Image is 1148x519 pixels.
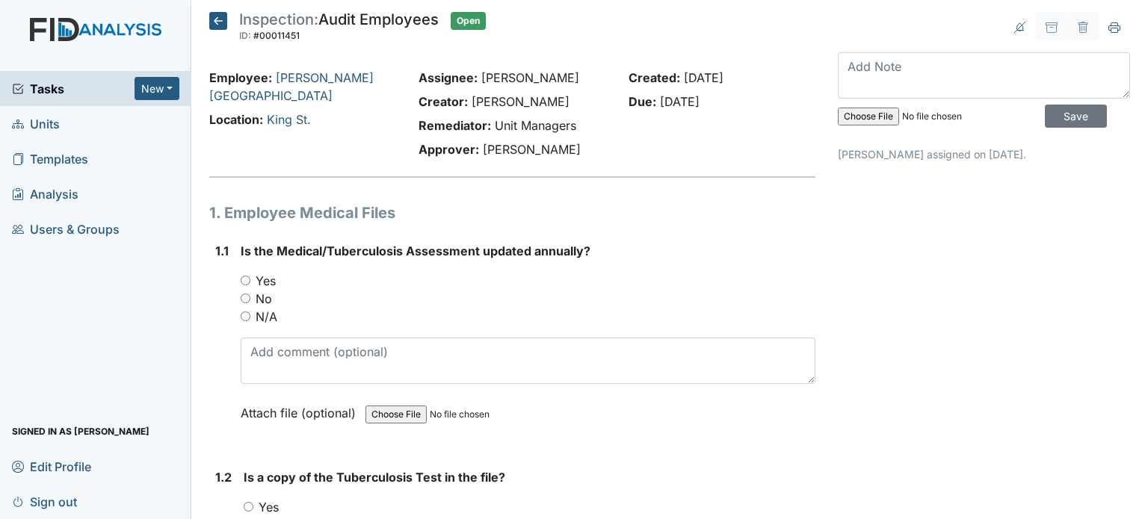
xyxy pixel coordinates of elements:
input: Yes [241,276,250,285]
label: Yes [259,498,279,516]
input: Save [1045,105,1107,128]
span: Inspection: [239,10,318,28]
span: [PERSON_NAME] [483,142,581,157]
span: [PERSON_NAME] [472,94,570,109]
strong: Assignee: [419,70,478,85]
span: [PERSON_NAME] [481,70,579,85]
label: N/A [256,308,277,326]
label: 1.2 [215,468,232,486]
span: Templates [12,147,88,170]
label: 1.1 [215,242,229,260]
span: Unit Managers [495,118,576,133]
span: ID: [239,30,251,41]
span: Open [451,12,486,30]
p: [PERSON_NAME] assigned on [DATE]. [838,146,1130,162]
h1: 1. Employee Medical Files [209,202,815,224]
input: N/A [241,311,250,321]
strong: Creator: [419,94,468,109]
label: No [256,290,272,308]
a: Tasks [12,80,135,98]
span: [DATE] [684,70,723,85]
span: [DATE] [660,94,700,109]
a: King St. [267,112,311,127]
span: Sign out [12,490,77,513]
strong: Due: [629,94,656,109]
strong: Approver: [419,142,479,157]
div: Audit Employees [239,12,439,45]
strong: Location: [209,112,263,127]
label: Attach file (optional) [241,396,362,422]
button: New [135,77,179,100]
span: Edit Profile [12,455,91,478]
strong: Remediator: [419,118,491,133]
input: Yes [244,502,253,512]
span: #00011451 [253,30,300,41]
span: Is a copy of the Tuberculosis Test in the file? [244,470,505,485]
span: Is the Medical/Tuberculosis Assessment updated annually? [241,243,590,258]
input: No [241,293,250,303]
span: Signed in as [PERSON_NAME] [12,420,149,443]
span: Users & Groups [12,217,120,240]
a: [PERSON_NAME][GEOGRAPHIC_DATA] [209,70,374,103]
span: Analysis [12,182,78,205]
span: Units [12,112,60,135]
strong: Created: [629,70,680,85]
strong: Employee: [209,70,272,85]
label: Yes [256,272,276,290]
